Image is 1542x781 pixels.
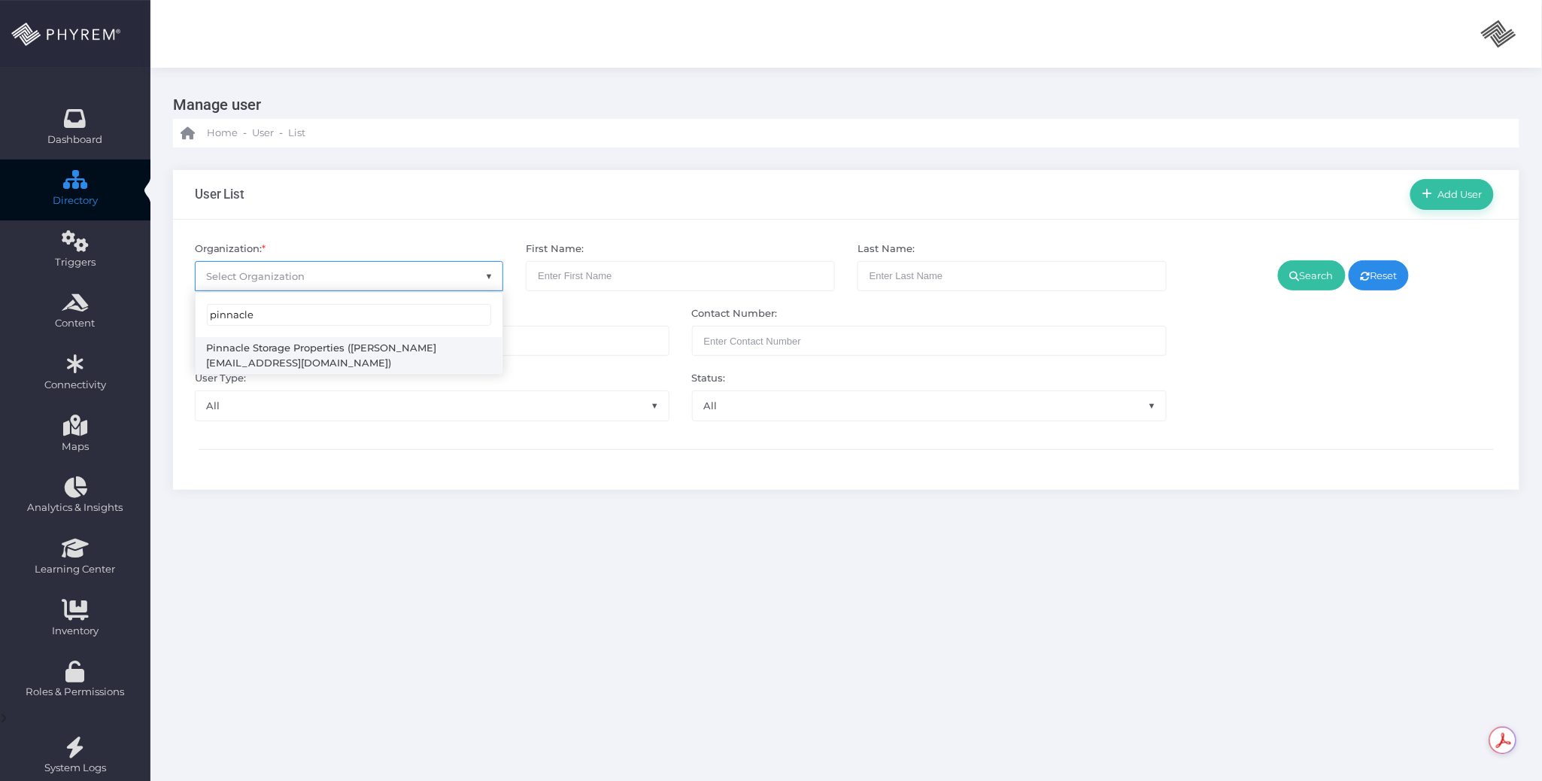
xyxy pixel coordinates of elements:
[207,126,238,141] span: Home
[692,371,726,386] label: Status:
[526,242,584,257] label: First Name:
[1410,179,1494,209] a: Add User
[241,126,249,141] li: -
[693,391,1166,420] span: All
[10,316,141,331] span: Content
[10,255,141,270] span: Triggers
[1349,260,1410,290] a: Reset
[195,371,247,386] label: User Type:
[252,126,274,141] span: User
[173,90,1508,119] h3: Manage user
[1433,188,1483,200] span: Add User
[10,562,141,577] span: Learning Center
[858,242,915,257] label: Last Name:
[195,390,669,421] span: All
[207,270,305,282] span: Select Organization
[48,132,103,147] span: Dashboard
[288,126,305,141] span: List
[288,119,305,147] a: List
[277,126,285,141] li: -
[1278,260,1346,290] a: Search
[692,390,1167,421] span: All
[10,761,141,776] span: System Logs
[252,119,274,147] a: User
[62,439,89,454] span: Maps
[196,337,503,374] li: Pinnacle Storage Properties ([PERSON_NAME][EMAIL_ADDRESS][DOMAIN_NAME])
[692,326,1167,356] input: Maximum of 10 digits required
[10,685,141,700] span: Roles & Permissions
[858,261,1167,291] input: Enter Last Name
[526,261,835,291] input: Enter First Name
[10,624,141,639] span: Inventory
[196,391,669,420] span: All
[692,306,778,321] label: Contact Number:
[181,119,238,147] a: Home
[10,378,141,393] span: Connectivity
[10,500,141,515] span: Analytics & Insights
[195,242,266,257] label: Organization:
[195,187,245,202] h3: User List
[10,193,141,208] span: Directory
